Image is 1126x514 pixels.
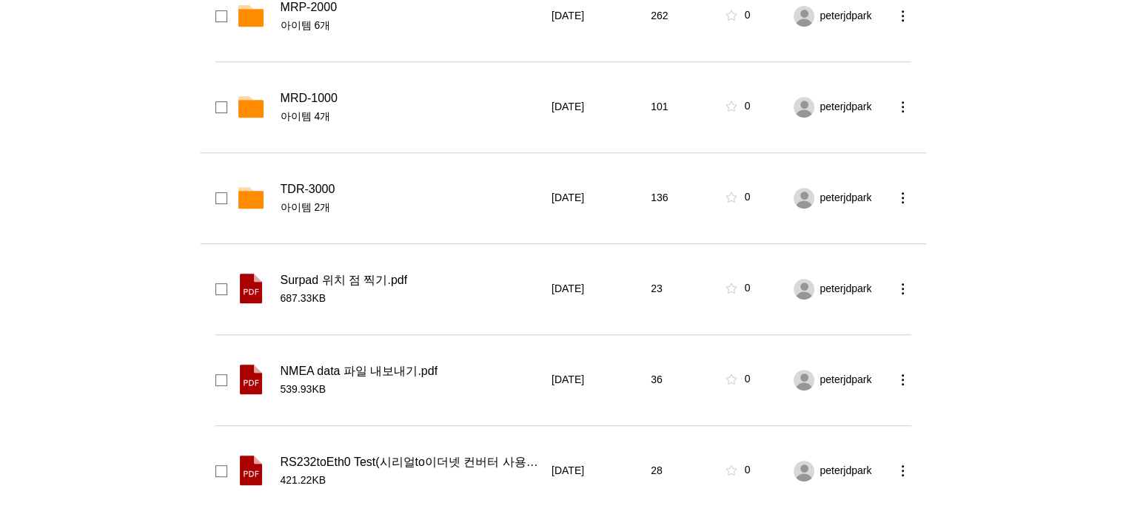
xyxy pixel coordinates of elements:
[651,100,668,115] span: 101
[552,191,642,206] div: 2022년 2월 9일
[281,182,543,197] div: TDR-3000
[281,273,408,288] span: Surpad 위치 점 찍기.pdf
[552,464,584,479] span: [DATE]
[281,364,543,379] div: NMEA data 파일 내보내기.pdf
[651,282,663,297] span: 23
[820,464,871,479] span: peterjdpark
[215,465,227,477] div: checkbox
[552,282,642,297] div: 2022년 1월 6일
[552,373,584,388] span: [DATE]
[281,291,543,306] span: 687.33KB
[215,283,227,295] div: checkbox
[820,373,871,388] span: peterjdpark
[745,372,751,387] div: 0
[820,464,884,479] div: peterjdpark
[745,281,751,296] div: 0
[820,282,871,297] span: peterjdpark
[281,455,543,470] span: RS232toEth0 Test(시리얼to이더넷 컨버터 사용법).pdf
[820,100,871,115] span: peterjdpark
[820,191,884,206] div: peterjdpark
[651,464,714,479] div: 28
[552,100,642,115] div: 2022년 2월 17일
[651,373,663,388] span: 36
[820,9,871,24] span: peterjdpark
[894,98,911,115] button: more actions
[956,450,1126,514] iframe: Wix Chat
[820,100,884,115] div: peterjdpark
[651,373,714,388] div: 36
[894,7,911,24] button: more actions
[651,100,714,115] div: 101
[281,182,335,197] span: TDR-3000
[651,9,668,24] span: 262
[281,364,438,379] span: NMEA data 파일 내보내기.pdf
[281,18,543,33] span: 아이템 6개
[651,9,714,24] div: 262
[552,373,642,388] div: 2022년 1월 6일
[281,473,543,488] span: 421.22KB
[215,374,227,386] div: checkbox
[281,91,543,106] div: MRD-1000
[281,382,543,397] span: 539.93KB
[552,9,642,24] div: 2022년 2월 17일
[215,192,227,204] div: checkbox
[745,99,751,114] div: 0
[894,461,911,479] button: more actions
[651,191,714,206] div: 136
[552,191,584,206] span: [DATE]
[215,10,227,22] div: checkbox
[281,91,338,106] span: MRD-1000
[552,464,642,479] div: 2021년 2월 5일
[745,8,751,23] div: 0
[894,371,911,388] button: more actions
[651,282,714,297] div: 23
[552,282,584,297] span: [DATE]
[281,200,543,215] span: 아이템 2개
[281,109,543,124] span: 아이템 4개
[745,190,751,205] div: 0
[894,189,911,206] button: more actions
[894,280,911,297] button: more actions
[651,464,663,479] span: 28
[820,9,884,24] div: peterjdpark
[552,9,584,24] span: [DATE]
[745,463,751,478] div: 0
[820,191,871,206] span: peterjdpark
[651,191,668,206] span: 136
[552,100,584,115] span: [DATE]
[215,101,227,113] div: checkbox
[820,282,884,297] div: peterjdpark
[820,373,884,388] div: peterjdpark
[281,273,543,288] div: Surpad 위치 점 찍기.pdf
